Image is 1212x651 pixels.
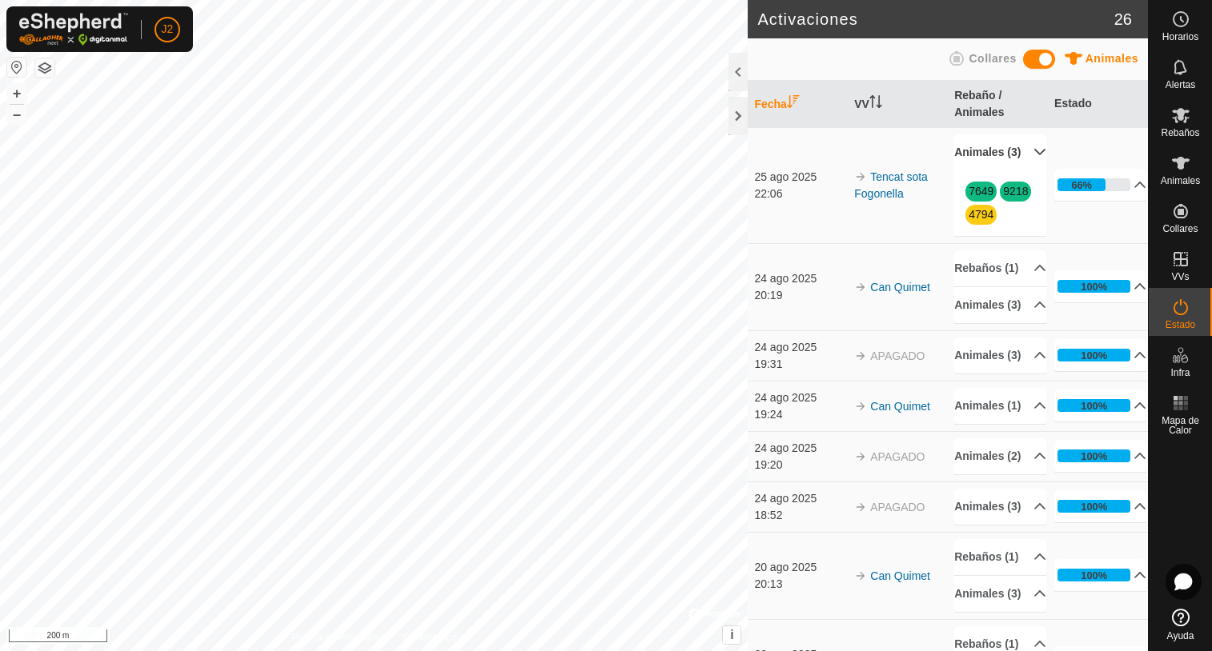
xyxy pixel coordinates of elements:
img: arrow [854,349,867,362]
p-accordion-header: 100% [1054,339,1146,371]
a: Contáctenos [403,630,456,645]
p-accordion-header: Animales (2) [954,438,1046,474]
span: Collares [969,52,1016,65]
div: 100% [1081,449,1107,464]
a: Can Quimet [870,400,930,413]
a: Ayuda [1149,602,1212,647]
div: 24 ago 2025 [754,440,846,457]
span: i [730,628,733,641]
div: 100% [1081,398,1107,413]
span: 26 [1114,7,1132,31]
h2: Activaciones [757,10,1114,29]
span: Mapa de Calor [1153,416,1208,435]
p-sorticon: Activar para ordenar [869,98,882,110]
span: Horarios [1162,32,1198,42]
span: Animales [1086,52,1138,65]
span: Estado [1166,320,1195,329]
button: Capas del Mapa [35,58,54,78]
img: Logo Gallagher [19,13,128,46]
p-sorticon: Activar para ordenar [787,98,800,110]
div: 24 ago 2025 [754,339,846,356]
button: – [7,105,26,124]
a: Can Quimet [870,281,930,294]
span: J2 [162,21,174,38]
div: 100% [1057,280,1130,293]
div: 100% [1057,569,1130,581]
div: 100% [1057,449,1130,462]
span: Ayuda [1167,631,1194,641]
div: 24 ago 2025 [754,270,846,287]
p-accordion-header: 66% [1054,169,1146,201]
p-accordion-header: Animales (1) [954,388,1046,424]
span: APAGADO [870,450,925,463]
p-accordion-header: Rebaños (1) [954,250,1046,286]
div: 100% [1081,499,1107,514]
th: Rebaño / Animales [948,81,1048,128]
img: arrow [854,501,867,513]
p-accordion-header: 100% [1054,270,1146,302]
span: Rebaños [1161,128,1199,138]
p-accordion-header: Animales (3) [954,576,1046,612]
div: 100% [1081,568,1107,583]
p-accordion-header: Rebaños (1) [954,539,1046,575]
th: Estado [1048,81,1148,128]
p-accordion-content: Animales (3) [954,170,1046,236]
div: 24 ago 2025 [754,389,846,406]
p-accordion-header: 100% [1054,490,1146,522]
img: arrow [854,450,867,463]
div: 18:52 [754,507,846,524]
div: 100% [1081,279,1107,294]
div: 22:06 [754,186,846,202]
th: Fecha [748,81,848,128]
p-accordion-header: 100% [1054,559,1146,591]
a: 9218 [1003,185,1028,198]
img: arrow [854,170,867,183]
img: arrow [854,281,867,294]
a: 4794 [969,208,993,221]
th: VV [848,81,948,128]
a: Can Quimet [870,569,930,582]
button: i [723,626,740,644]
div: 20:13 [754,576,846,593]
img: arrow [854,569,867,582]
p-accordion-header: 100% [1054,440,1146,472]
span: Collares [1162,224,1198,234]
a: Política de Privacidad [291,630,383,645]
div: 24 ago 2025 [754,490,846,507]
div: 100% [1057,399,1130,412]
span: APAGADO [870,349,925,362]
span: Animales [1161,176,1200,186]
button: Restablecer Mapa [7,58,26,77]
div: 100% [1057,349,1130,361]
button: + [7,84,26,103]
p-accordion-header: Animales (3) [954,287,1046,323]
span: Alertas [1166,80,1195,90]
p-accordion-header: Animales (3) [954,134,1046,170]
div: 20:19 [754,287,846,304]
div: 19:31 [754,356,846,373]
div: 100% [1081,348,1107,363]
p-accordion-header: Animales (3) [954,489,1046,525]
div: 66% [1057,178,1130,191]
a: 7649 [969,185,993,198]
span: APAGADO [870,501,925,513]
p-accordion-header: 100% [1054,389,1146,421]
div: 66% [1071,178,1092,193]
img: arrow [854,400,867,413]
span: Infra [1170,368,1190,377]
p-accordion-header: Animales (3) [954,337,1046,373]
div: 100% [1057,500,1130,513]
a: Tencat sota Fogonella [854,170,928,200]
div: 20 ago 2025 [754,559,846,576]
div: 25 ago 2025 [754,169,846,186]
div: 19:20 [754,457,846,473]
div: 19:24 [754,406,846,423]
span: VVs [1171,272,1189,282]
